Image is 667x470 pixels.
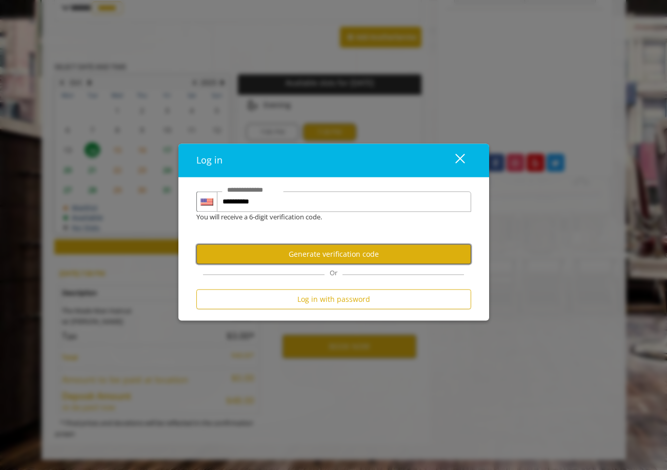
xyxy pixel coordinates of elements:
[196,244,471,264] button: Generate verification code
[196,154,223,167] span: Log in
[189,212,463,223] div: You will receive a 6-digit verification code.
[325,269,342,278] span: Or
[196,192,217,212] div: Country
[196,290,471,310] button: Log in with password
[436,150,471,171] button: close dialog
[443,153,464,168] div: close dialog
